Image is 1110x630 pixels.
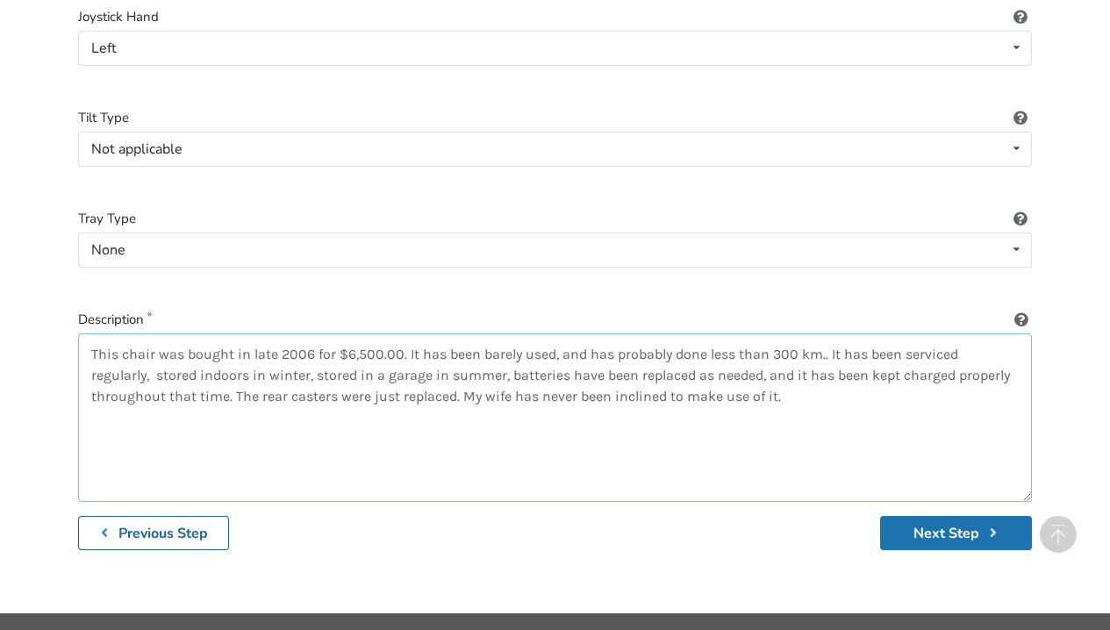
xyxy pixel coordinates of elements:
[78,310,1032,330] label: Description
[78,209,1032,229] label: Tray Type
[91,41,117,55] div: Left
[118,524,208,543] b: Previous Step
[880,516,1032,550] button: Next Step
[91,142,183,156] div: Not applicable
[78,108,1032,128] label: Tilt Type
[78,7,1032,27] label: Joystick Hand
[78,516,229,550] button: Previous Step
[91,243,125,257] div: None
[78,333,1032,502] textarea: This chair was bought in late 2006 for $6,500.00. It has been barely used, and has probably done ...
